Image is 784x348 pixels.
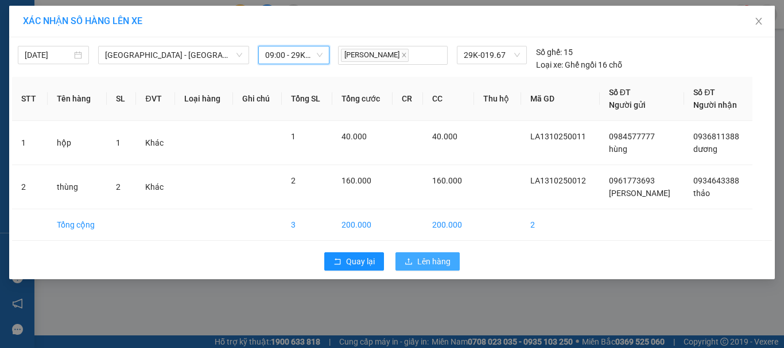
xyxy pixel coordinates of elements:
span: Người gửi [609,100,646,110]
th: Ghi chú [233,77,282,121]
td: 200.000 [423,209,474,241]
span: 09:00 - 29K-019.67 [265,46,323,64]
td: hộp [48,121,107,165]
th: Loại hàng [175,77,233,121]
div: 15 [536,46,573,58]
span: Số ĐT [609,88,631,97]
th: Tên hàng [48,77,107,121]
th: CC [423,77,474,121]
td: 3 [282,209,332,241]
span: 40.000 [432,132,457,141]
th: Thu hộ [474,77,521,121]
td: thùng [48,165,107,209]
span: 40.000 [341,132,367,141]
span: Hà Nội - Hải Phòng [105,46,242,64]
span: thảo [693,189,710,198]
span: XÁC NHẬN SỐ HÀNG LÊN XE [23,15,142,26]
span: Lên hàng [417,255,451,268]
span: 160.000 [341,176,371,185]
td: 1 [12,121,48,165]
button: uploadLên hàng [395,252,460,271]
span: close [401,52,407,58]
button: Close [743,6,775,38]
td: Khác [136,121,175,165]
span: upload [405,257,413,267]
span: Loại xe: [536,58,563,71]
span: 0936811388 [693,132,739,141]
th: Tổng cước [332,77,393,121]
span: Số ghế: [536,46,562,58]
div: Ghế ngồi 16 chỗ [536,58,622,71]
span: Người nhận [693,100,737,110]
th: Tổng SL [282,77,332,121]
span: 0934643388 [693,176,739,185]
span: LA1310250011 [530,132,586,141]
span: down [236,52,243,58]
span: [PERSON_NAME] [341,49,409,62]
td: 200.000 [332,209,393,241]
span: close [754,17,763,26]
td: Tổng cộng [48,209,107,241]
span: 2 [116,182,121,191]
td: Khác [136,165,175,209]
span: 29K-019.67 [464,46,520,64]
span: LA1310250012 [530,176,586,185]
th: CR [393,77,423,121]
span: 1 [291,132,296,141]
button: rollbackQuay lại [324,252,384,271]
span: 0984577777 [609,132,655,141]
span: dương [693,144,717,154]
span: 1 [116,138,121,147]
span: rollback [333,257,341,267]
span: Quay lại [346,255,375,268]
span: 0961773693 [609,176,655,185]
th: SL [107,77,136,121]
span: [PERSON_NAME] [609,189,670,198]
span: 160.000 [432,176,462,185]
th: ĐVT [136,77,175,121]
td: 2 [12,165,48,209]
th: STT [12,77,48,121]
span: hùng [609,144,627,154]
th: Mã GD [521,77,600,121]
td: 2 [521,209,600,241]
span: 2 [291,176,296,185]
span: Số ĐT [693,88,715,97]
input: 14/10/2025 [25,49,72,61]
